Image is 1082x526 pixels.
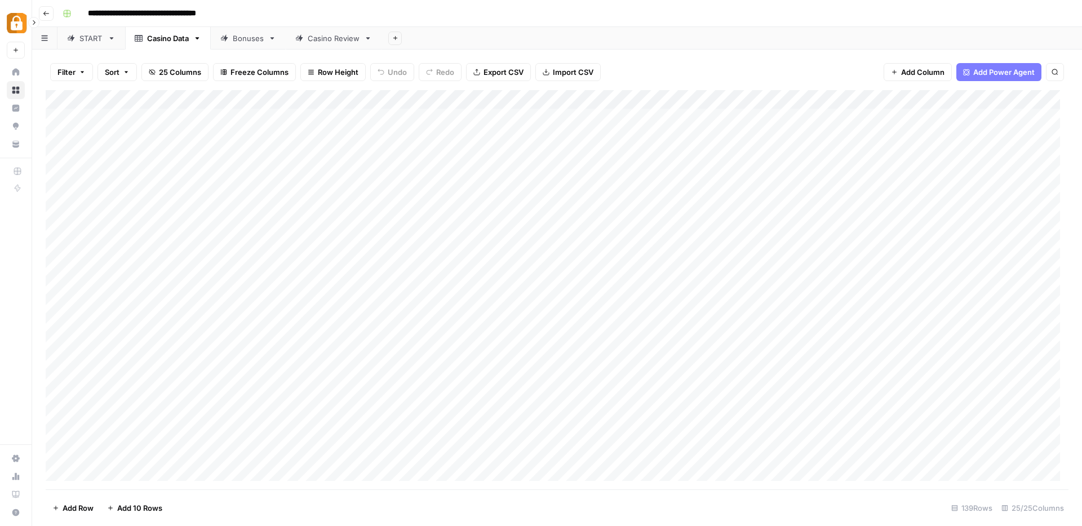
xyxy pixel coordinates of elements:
button: Freeze Columns [213,63,296,81]
button: Workspace: Adzz [7,9,25,37]
a: Home [7,63,25,81]
div: START [79,33,103,44]
button: Redo [419,63,462,81]
div: Casino Data [147,33,189,44]
span: Import CSV [553,66,593,78]
button: Add Power Agent [956,63,1041,81]
a: Bonuses [211,27,286,50]
button: Add Row [46,499,100,517]
img: Adzz Logo [7,13,27,33]
span: Undo [388,66,407,78]
span: Filter [57,66,76,78]
span: 25 Columns [159,66,201,78]
button: Import CSV [535,63,601,81]
a: START [57,27,125,50]
div: Bonuses [233,33,264,44]
a: Insights [7,99,25,117]
span: Add Row [63,502,94,514]
button: Filter [50,63,93,81]
div: 139 Rows [947,499,997,517]
button: Add Column [884,63,952,81]
div: 25/25 Columns [997,499,1068,517]
button: Undo [370,63,414,81]
a: Casino Data [125,27,211,50]
a: Usage [7,467,25,485]
span: Redo [436,66,454,78]
span: Sort [105,66,119,78]
a: Settings [7,449,25,467]
a: Opportunities [7,117,25,135]
span: Row Height [318,66,358,78]
button: Help + Support [7,503,25,521]
button: 25 Columns [141,63,209,81]
div: Casino Review [308,33,360,44]
a: Learning Hub [7,485,25,503]
button: Export CSV [466,63,531,81]
button: Row Height [300,63,366,81]
span: Add Column [901,66,944,78]
button: Sort [97,63,137,81]
span: Add Power Agent [973,66,1035,78]
span: Add 10 Rows [117,502,162,514]
button: Add 10 Rows [100,499,169,517]
span: Export CSV [484,66,524,78]
span: Freeze Columns [230,66,289,78]
a: Browse [7,81,25,99]
a: Casino Review [286,27,382,50]
a: Your Data [7,135,25,153]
